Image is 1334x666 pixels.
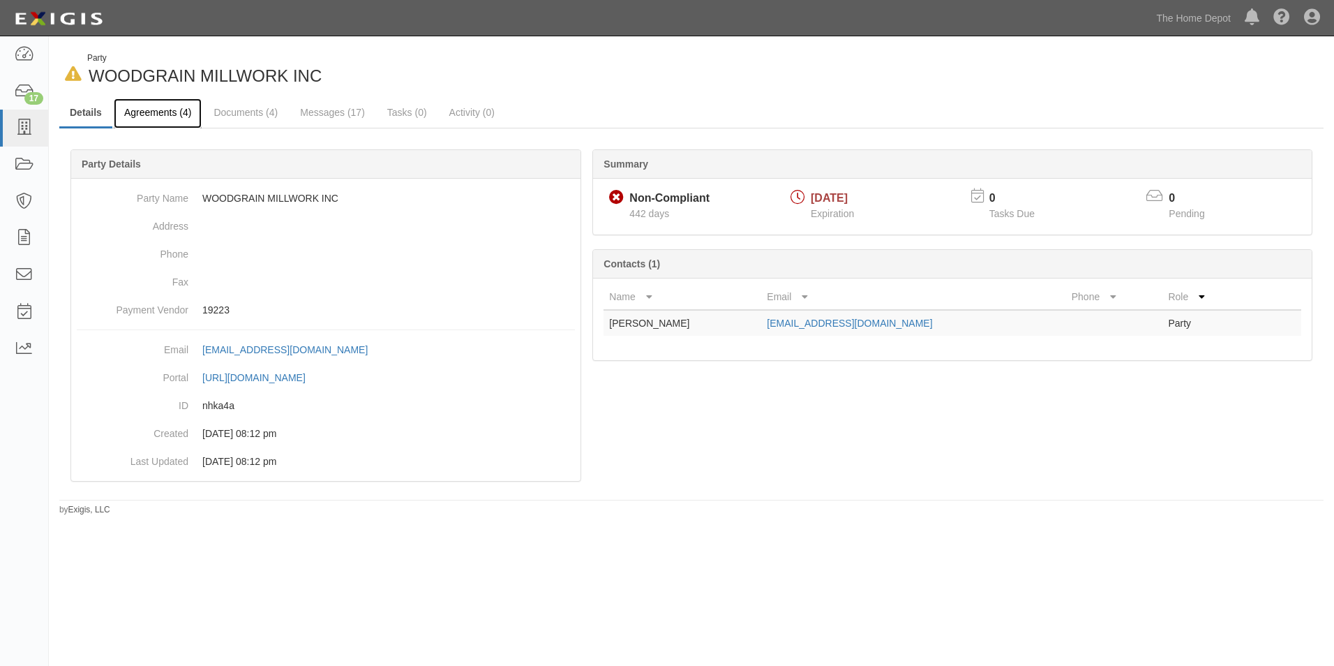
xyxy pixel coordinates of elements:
a: Exigis, LLC [68,505,110,515]
a: [URL][DOMAIN_NAME] [202,372,321,383]
p: 0 [989,191,1052,207]
dt: Email [77,336,188,357]
a: The Home Depot [1149,4,1238,32]
dt: Party Name [77,184,188,205]
dd: nhka4a [77,392,575,420]
a: [EMAIL_ADDRESS][DOMAIN_NAME] [202,344,383,355]
dt: Address [77,212,188,233]
img: logo-5460c22ac91f19d4615b14bd174203de0afe785f0fc80cf4dbbc73dc1793850b.png [10,6,107,31]
th: Phone [1066,284,1163,310]
th: Role [1162,284,1245,310]
th: Email [761,284,1065,310]
span: Expiration [811,208,854,219]
a: Documents (4) [203,98,288,126]
span: [DATE] [811,192,848,204]
div: WOODGRAIN MILLWORK INC [59,52,681,88]
i: Help Center - Complianz [1273,10,1290,27]
div: 17 [24,92,43,105]
a: [EMAIL_ADDRESS][DOMAIN_NAME] [767,318,932,329]
a: Agreements (4) [114,98,202,128]
b: Party Details [82,158,141,170]
span: Tasks Due [989,208,1035,219]
dt: Phone [77,240,188,261]
dd: WOODGRAIN MILLWORK INC [77,184,575,212]
span: Pending [1169,208,1204,219]
small: by [59,504,110,516]
th: Name [604,284,761,310]
a: Messages (17) [290,98,375,126]
td: [PERSON_NAME] [604,310,761,336]
a: Details [59,98,112,128]
i: In Default since 07/22/2025 [65,67,82,82]
p: 0 [1169,191,1222,207]
i: Non-Compliant [609,191,624,205]
dd: 02/09/2023 08:12 pm [77,447,575,475]
dt: Payment Vendor [77,296,188,317]
dt: Last Updated [77,447,188,468]
dt: Portal [77,364,188,385]
span: Since 07/01/2024 [629,208,669,219]
b: Summary [604,158,648,170]
dt: ID [77,392,188,413]
span: WOODGRAIN MILLWORK INC [89,66,322,85]
div: [EMAIL_ADDRESS][DOMAIN_NAME] [202,343,368,357]
dt: Created [77,420,188,441]
div: Party [87,52,322,64]
dt: Fax [77,268,188,289]
a: Activity (0) [439,98,505,126]
dd: 02/09/2023 08:12 pm [77,420,575,447]
p: 19223 [202,303,575,317]
a: Tasks (0) [377,98,437,126]
td: Party [1162,310,1245,336]
div: Non-Compliant [629,191,710,207]
b: Contacts (1) [604,258,660,269]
